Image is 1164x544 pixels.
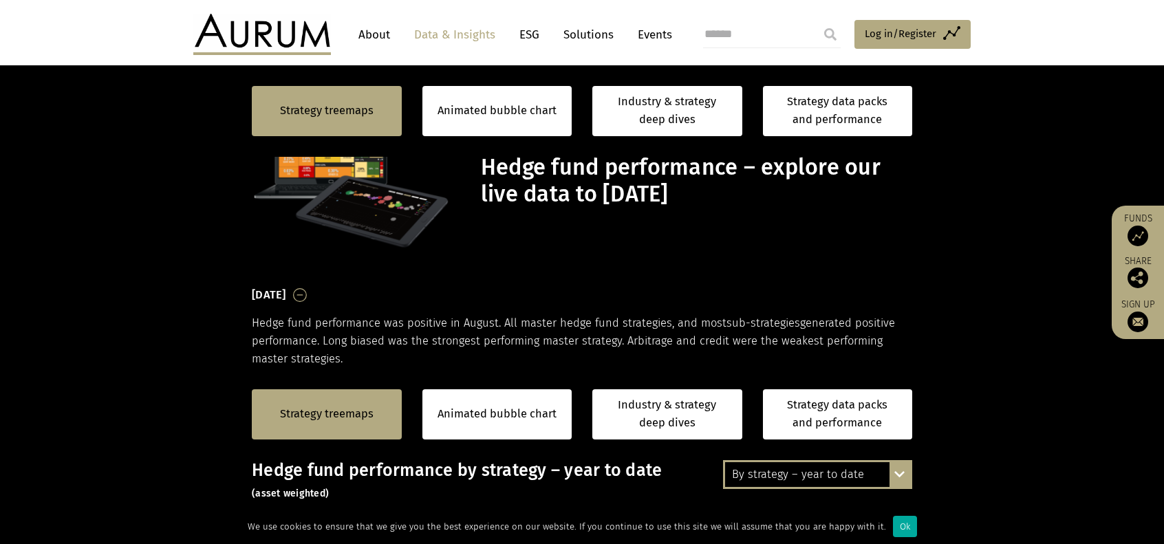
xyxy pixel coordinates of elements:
img: Sign up to our newsletter [1128,312,1148,332]
h1: Hedge fund performance – explore our live data to [DATE] [481,154,909,208]
a: Data & Insights [407,22,502,47]
h3: [DATE] [252,285,286,305]
a: Log in/Register [854,20,971,49]
a: Sign up [1119,298,1157,332]
input: Submit [817,21,844,48]
div: By strategy – year to date [725,462,910,487]
small: (asset weighted) [252,488,329,499]
div: Share [1119,257,1157,288]
a: Funds [1119,213,1157,246]
a: About [352,22,397,47]
a: Strategy treemaps [280,102,374,120]
a: Strategy treemaps [280,405,374,423]
div: Ok [893,516,917,537]
a: ESG [513,22,546,47]
h3: Hedge fund performance by strategy – year to date [252,460,912,501]
span: sub-strategies [726,316,800,329]
p: Hedge fund performance was positive in August. All master hedge fund strategies, and most generat... [252,314,912,369]
a: Industry & strategy deep dives [592,389,742,439]
a: Industry & strategy deep dives [592,86,742,136]
a: Animated bubble chart [438,405,557,423]
a: Strategy data packs and performance [763,86,913,136]
a: Events [631,22,672,47]
img: Access Funds [1128,226,1148,246]
a: Solutions [557,22,621,47]
img: Aurum [193,14,331,55]
a: Animated bubble chart [438,102,557,120]
a: Strategy data packs and performance [763,389,913,439]
img: Share this post [1128,268,1148,288]
span: Log in/Register [865,25,936,42]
